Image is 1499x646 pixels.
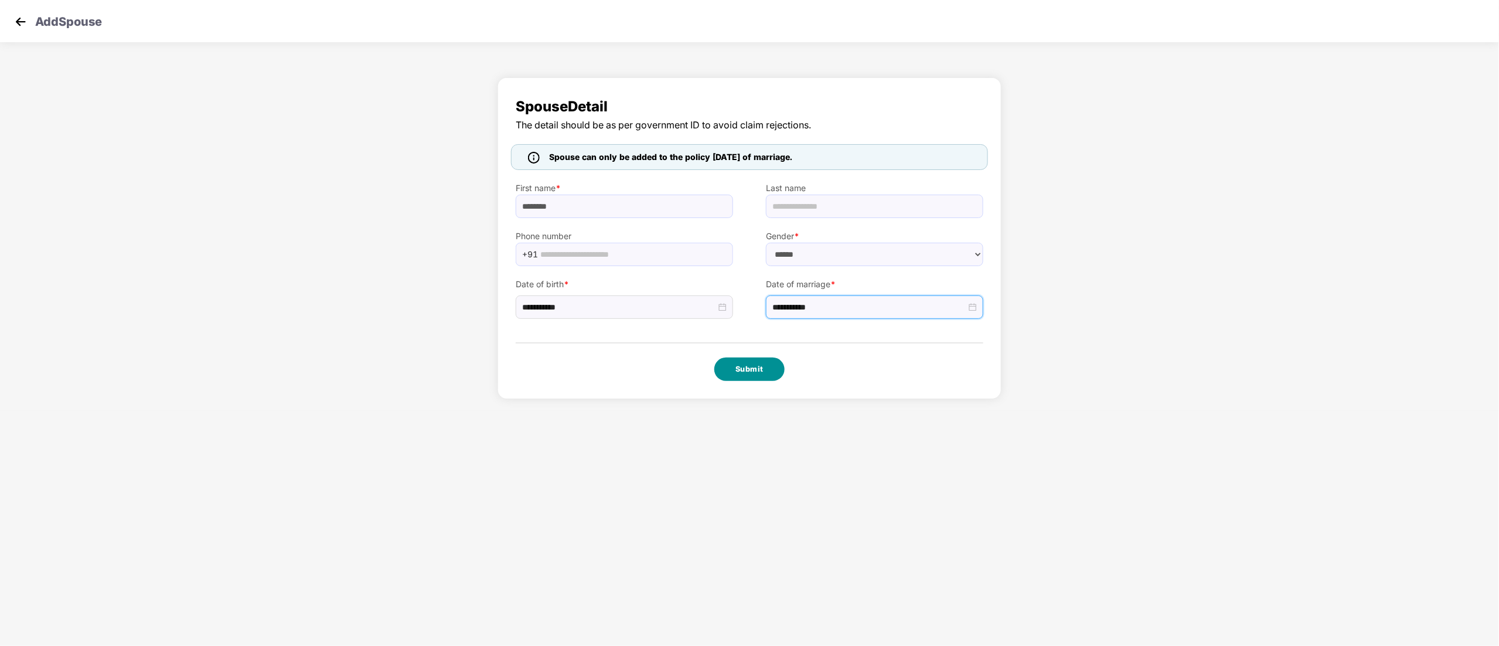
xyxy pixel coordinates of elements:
[549,151,792,164] span: Spouse can only be added to the policy [DATE] of marriage.
[714,358,785,381] button: Submit
[516,182,733,195] label: First name
[522,246,538,263] span: +91
[516,118,983,132] span: The detail should be as per government ID to avoid claim rejections.
[766,230,983,243] label: Gender
[35,13,102,27] p: Add Spouse
[516,278,733,291] label: Date of birth
[516,230,733,243] label: Phone number
[766,278,983,291] label: Date of marriage
[766,182,983,195] label: Last name
[12,13,29,30] img: svg+xml;base64,PHN2ZyB4bWxucz0iaHR0cDovL3d3dy53My5vcmcvMjAwMC9zdmciIHdpZHRoPSIzMCIgaGVpZ2h0PSIzMC...
[516,96,983,118] span: Spouse Detail
[528,152,540,164] img: icon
